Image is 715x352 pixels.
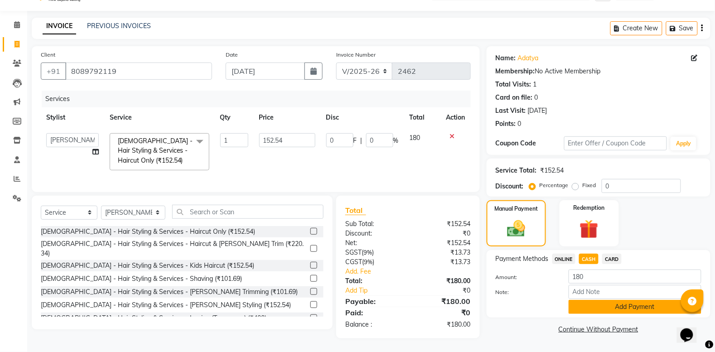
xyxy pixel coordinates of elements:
div: [DEMOGRAPHIC_DATA] - Hair Styling & Services - [PERSON_NAME] Trimming (₹101.69) [41,287,298,297]
input: Enter Offer / Coupon Code [564,136,667,150]
div: [DATE] [528,106,547,116]
img: _cash.svg [502,218,531,239]
span: ONLINE [552,254,576,264]
div: Last Visit: [496,106,526,116]
th: Service [104,107,215,128]
span: 9% [363,249,372,256]
label: Date [226,51,238,59]
a: Add. Fee [338,267,478,276]
div: ( ) [338,248,408,257]
div: Paid: [338,307,408,318]
a: Adatya [518,53,539,63]
div: Discount: [338,229,408,238]
div: Total: [338,276,408,286]
div: Net: [338,238,408,248]
label: Amount: [489,273,562,281]
div: ₹0 [408,307,477,318]
div: ₹0 [420,286,478,295]
div: Sub Total: [338,219,408,229]
a: x [183,156,187,164]
div: Coupon Code [496,139,564,148]
span: 180 [410,134,420,142]
div: [DEMOGRAPHIC_DATA] - Hair Styling & Services - [PERSON_NAME] Styling (₹152.54) [41,300,291,310]
button: Save [666,21,698,35]
label: Note: [489,288,562,296]
div: [DEMOGRAPHIC_DATA] - Hair Styling & Services - Haircut & [PERSON_NAME] Trim (₹220.34) [41,239,307,258]
div: ₹180.00 [408,296,477,307]
th: Total [404,107,441,128]
a: Add Tip [338,286,420,295]
div: Discount: [496,182,524,191]
input: Add Note [569,285,701,299]
label: Manual Payment [494,205,538,213]
div: 0 [535,93,538,102]
input: Search or Scan [172,205,324,219]
label: Fixed [583,181,596,189]
img: _gift.svg [574,217,604,241]
input: Search by Name/Mobile/Email/Code [65,63,212,80]
a: INVOICE [43,18,76,34]
span: | [361,136,362,145]
div: Services [42,91,478,107]
div: ₹152.54 [408,238,477,248]
div: Total Visits: [496,80,531,89]
span: SGST [345,248,362,256]
th: Disc [321,107,404,128]
th: Price [254,107,321,128]
div: No Active Membership [496,67,701,76]
div: ₹152.54 [541,166,564,175]
a: Continue Without Payment [488,325,709,334]
span: [DEMOGRAPHIC_DATA] - Hair Styling & Services - Haircut Only (₹152.54) [118,137,193,164]
span: 9% [364,258,372,265]
span: % [393,136,399,145]
div: Payable: [338,296,408,307]
div: [DEMOGRAPHIC_DATA] - Hair Styling & Services - Haircut Only (₹152.54) [41,227,255,236]
button: +91 [41,63,66,80]
a: PREVIOUS INVOICES [87,22,151,30]
input: Amount [569,270,701,284]
div: [DEMOGRAPHIC_DATA] - Hair Styling & Services - Kids Haircut (₹152.54) [41,261,254,270]
span: Payment Methods [496,254,549,264]
div: ₹13.73 [408,257,477,267]
div: Card on file: [496,93,533,102]
span: F [353,136,357,145]
label: Invoice Number [336,51,376,59]
button: Apply [671,137,696,150]
label: Client [41,51,55,59]
span: Total [345,206,366,215]
span: CGST [345,258,362,266]
th: Qty [215,107,254,128]
div: ₹180.00 [408,276,477,286]
iframe: chat widget [677,316,706,343]
th: Stylist [41,107,104,128]
div: Balance : [338,320,408,329]
div: ₹180.00 [408,320,477,329]
div: ₹152.54 [408,219,477,229]
div: ₹0 [408,229,477,238]
div: Points: [496,119,516,129]
div: ( ) [338,257,408,267]
div: [DEMOGRAPHIC_DATA] - Hair Styling & Services - Shaving (₹101.69) [41,274,242,284]
span: CARD [602,254,622,264]
div: 1 [533,80,537,89]
div: Name: [496,53,516,63]
div: 0 [518,119,522,129]
div: [DEMOGRAPHIC_DATA] - Hair Styling & Services - Ironing (Temporary) (₹400) [41,313,266,323]
button: Create New [610,21,662,35]
div: Membership: [496,67,535,76]
span: CASH [579,254,599,264]
button: Add Payment [569,300,701,314]
div: Service Total: [496,166,537,175]
th: Action [441,107,471,128]
label: Percentage [540,181,569,189]
label: Redemption [574,204,605,212]
div: ₹13.73 [408,248,477,257]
